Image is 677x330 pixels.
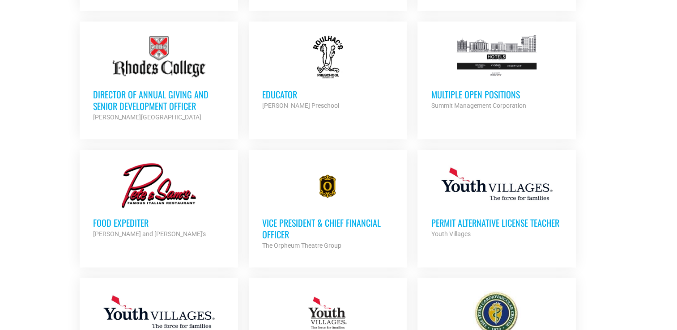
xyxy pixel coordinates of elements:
strong: [PERSON_NAME] and [PERSON_NAME]'s [93,230,206,237]
h3: Multiple Open Positions [431,89,562,100]
h3: Food Expediter [93,217,225,228]
a: Multiple Open Positions Summit Management Corporation [417,21,576,124]
h3: Director of Annual Giving and Senior Development Officer [93,89,225,112]
strong: Summit Management Corporation [431,102,526,109]
strong: Youth Villages [431,230,470,237]
strong: The Orpheum Theatre Group [262,242,341,249]
h3: Educator [262,89,394,100]
a: Permit Alternative License Teacher Youth Villages [417,150,576,253]
h3: Vice President & Chief Financial Officer [262,217,394,240]
h3: Permit Alternative License Teacher [431,217,562,228]
strong: [PERSON_NAME] Preschool [262,102,339,109]
strong: [PERSON_NAME][GEOGRAPHIC_DATA] [93,114,201,121]
a: Educator [PERSON_NAME] Preschool [249,21,407,124]
a: Director of Annual Giving and Senior Development Officer [PERSON_NAME][GEOGRAPHIC_DATA] [80,21,238,136]
a: Food Expediter [PERSON_NAME] and [PERSON_NAME]'s [80,150,238,253]
a: Vice President & Chief Financial Officer The Orpheum Theatre Group [249,150,407,264]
